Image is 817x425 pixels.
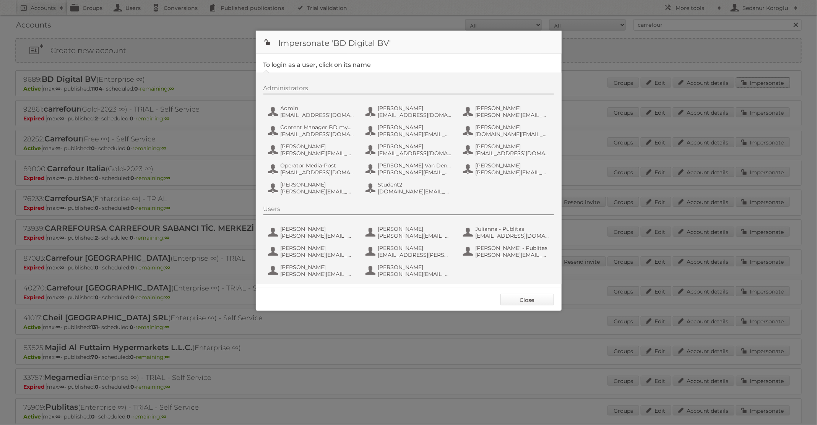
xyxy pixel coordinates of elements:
[378,169,452,176] span: [PERSON_NAME][EMAIL_ADDRESS][PERSON_NAME][DOMAIN_NAME]
[476,225,550,232] span: Julianna - Publitas
[267,180,357,196] button: [PERSON_NAME] [PERSON_NAME][EMAIL_ADDRESS][DOMAIN_NAME]
[476,112,550,118] span: [PERSON_NAME][EMAIL_ADDRESS][DOMAIN_NAME]
[281,131,355,138] span: [EMAIL_ADDRESS][DOMAIN_NAME]
[462,225,552,240] button: Julianna - Publitas [EMAIL_ADDRESS][DOMAIN_NAME]
[281,143,355,150] span: [PERSON_NAME]
[476,124,550,131] span: [PERSON_NAME]
[462,142,552,157] button: [PERSON_NAME] [EMAIL_ADDRESS][DOMAIN_NAME]
[378,188,452,195] span: [DOMAIN_NAME][EMAIL_ADDRESS][DOMAIN_NAME]
[500,294,554,305] a: Close
[267,263,357,278] button: [PERSON_NAME] [PERSON_NAME][EMAIL_ADDRESS][DOMAIN_NAME]
[365,244,455,259] button: [PERSON_NAME] [EMAIL_ADDRESS][PERSON_NAME][DOMAIN_NAME]
[281,162,355,169] span: Operator Media-Post
[281,112,355,118] span: [EMAIL_ADDRESS][DOMAIN_NAME]
[365,123,455,138] button: [PERSON_NAME] [PERSON_NAME][EMAIL_ADDRESS][DOMAIN_NAME]
[476,251,550,258] span: [PERSON_NAME][EMAIL_ADDRESS][DOMAIN_NAME]
[281,188,355,195] span: [PERSON_NAME][EMAIL_ADDRESS][DOMAIN_NAME]
[281,251,355,258] span: [PERSON_NAME][EMAIL_ADDRESS][PERSON_NAME][DOMAIN_NAME]
[476,150,550,157] span: [EMAIL_ADDRESS][DOMAIN_NAME]
[263,205,554,215] div: Users
[281,150,355,157] span: [PERSON_NAME][EMAIL_ADDRESS][DOMAIN_NAME]
[281,105,355,112] span: Admin
[378,112,452,118] span: [EMAIL_ADDRESS][DOMAIN_NAME]
[378,150,452,157] span: [EMAIL_ADDRESS][DOMAIN_NAME]
[476,143,550,150] span: [PERSON_NAME]
[462,244,552,259] button: [PERSON_NAME] - Publitas [PERSON_NAME][EMAIL_ADDRESS][DOMAIN_NAME]
[365,161,455,177] button: [PERSON_NAME] Van Den [PERSON_NAME] [PERSON_NAME][EMAIL_ADDRESS][PERSON_NAME][DOMAIN_NAME]
[263,84,554,94] div: Administrators
[476,105,550,112] span: [PERSON_NAME]
[281,169,355,176] span: [EMAIL_ADDRESS][DOMAIN_NAME]
[263,61,371,68] legend: To login as a user, click on its name
[365,263,455,278] button: [PERSON_NAME] [PERSON_NAME][EMAIL_ADDRESS][DOMAIN_NAME]
[378,271,452,277] span: [PERSON_NAME][EMAIL_ADDRESS][DOMAIN_NAME]
[365,180,455,196] button: Student2 [DOMAIN_NAME][EMAIL_ADDRESS][DOMAIN_NAME]
[476,162,550,169] span: [PERSON_NAME]
[281,225,355,232] span: [PERSON_NAME]
[281,271,355,277] span: [PERSON_NAME][EMAIL_ADDRESS][DOMAIN_NAME]
[378,131,452,138] span: [PERSON_NAME][EMAIL_ADDRESS][DOMAIN_NAME]
[267,104,357,119] button: Admin [EMAIL_ADDRESS][DOMAIN_NAME]
[378,143,452,150] span: [PERSON_NAME]
[476,245,550,251] span: [PERSON_NAME] - Publitas
[281,181,355,188] span: [PERSON_NAME]
[462,123,552,138] button: [PERSON_NAME] [DOMAIN_NAME][EMAIL_ADDRESS][DOMAIN_NAME]
[267,161,357,177] button: Operator Media-Post [EMAIL_ADDRESS][DOMAIN_NAME]
[378,251,452,258] span: [EMAIL_ADDRESS][PERSON_NAME][DOMAIN_NAME]
[476,232,550,239] span: [EMAIL_ADDRESS][DOMAIN_NAME]
[378,225,452,232] span: [PERSON_NAME]
[378,264,452,271] span: [PERSON_NAME]
[462,104,552,119] button: [PERSON_NAME] [PERSON_NAME][EMAIL_ADDRESS][DOMAIN_NAME]
[476,131,550,138] span: [DOMAIN_NAME][EMAIL_ADDRESS][DOMAIN_NAME]
[281,245,355,251] span: [PERSON_NAME]
[256,31,562,54] h1: Impersonate 'BD Digital BV'
[267,244,357,259] button: [PERSON_NAME] [PERSON_NAME][EMAIL_ADDRESS][PERSON_NAME][DOMAIN_NAME]
[378,245,452,251] span: [PERSON_NAME]
[378,232,452,239] span: [PERSON_NAME][EMAIL_ADDRESS][DOMAIN_NAME]
[267,142,357,157] button: [PERSON_NAME] [PERSON_NAME][EMAIL_ADDRESS][DOMAIN_NAME]
[365,225,455,240] button: [PERSON_NAME] [PERSON_NAME][EMAIL_ADDRESS][DOMAIN_NAME]
[281,264,355,271] span: [PERSON_NAME]
[281,124,355,131] span: Content Manager BD myShopi
[378,162,452,169] span: [PERSON_NAME] Van Den [PERSON_NAME]
[267,225,357,240] button: [PERSON_NAME] [PERSON_NAME][EMAIL_ADDRESS][DOMAIN_NAME]
[378,124,452,131] span: [PERSON_NAME]
[378,181,452,188] span: Student2
[378,105,452,112] span: [PERSON_NAME]
[365,142,455,157] button: [PERSON_NAME] [EMAIL_ADDRESS][DOMAIN_NAME]
[281,232,355,239] span: [PERSON_NAME][EMAIL_ADDRESS][DOMAIN_NAME]
[476,169,550,176] span: [PERSON_NAME][EMAIL_ADDRESS][PERSON_NAME][DOMAIN_NAME]
[267,123,357,138] button: Content Manager BD myShopi [EMAIL_ADDRESS][DOMAIN_NAME]
[462,161,552,177] button: [PERSON_NAME] [PERSON_NAME][EMAIL_ADDRESS][PERSON_NAME][DOMAIN_NAME]
[365,104,455,119] button: [PERSON_NAME] [EMAIL_ADDRESS][DOMAIN_NAME]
